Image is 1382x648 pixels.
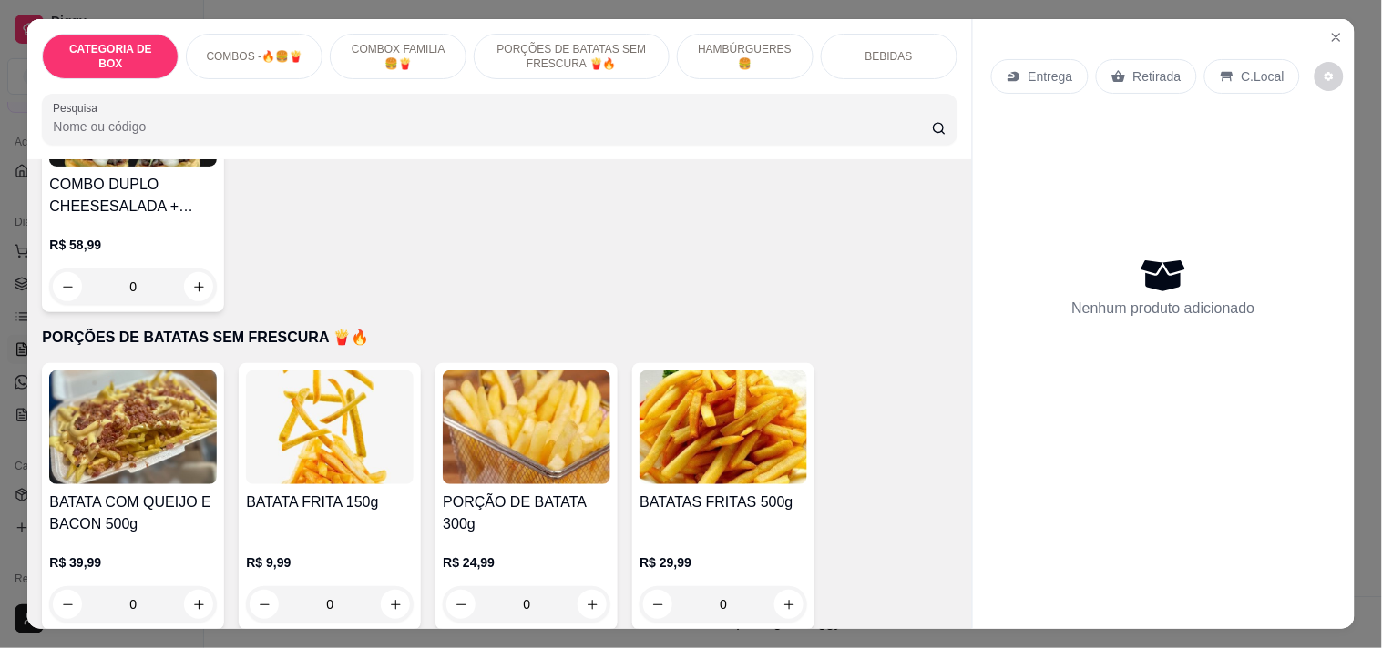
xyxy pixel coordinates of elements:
[42,327,957,349] p: PORÇÕES DE BATATAS SEM FRESCURA 🍟🔥
[1242,67,1285,86] p: C.Local
[345,42,451,71] p: COMBOX FAMILIA 🍔🍟
[1072,298,1255,319] p: Nenhum produto adicionado
[443,370,610,484] img: product-image
[246,491,414,513] h4: BATATA FRITA 150g
[1029,67,1073,86] p: Entrega
[865,49,913,64] p: BEBIDAS
[489,42,653,71] p: PORÇÕES DE BATATAS SEM FRESCURA 🍟🔥
[443,491,610,535] h4: PORÇÃO DE BATATA 300g
[246,370,414,484] img: product-image
[640,370,807,484] img: product-image
[640,491,807,513] h4: BATATAS FRITAS 500g
[1133,67,1182,86] p: Retirada
[53,117,932,136] input: Pesquisa
[640,553,807,572] p: R$ 29,99
[49,174,217,218] h4: COMBO DUPLO CHEESESALADA + (BATATA + REFRIGERANTE 1,5L)
[49,236,217,254] p: R$ 58,99
[49,491,217,535] h4: BATATA COM QUEIJO E BACON 500g
[1322,23,1351,52] button: Close
[207,49,303,64] p: COMBOS -🔥🍔🍟
[49,370,217,484] img: product-image
[49,553,217,572] p: R$ 39,99
[53,100,104,116] label: Pesquisa
[246,553,414,572] p: R$ 9,99
[443,553,610,572] p: R$ 24,99
[692,42,798,71] p: HAMBÚRGUERES 🍔
[1315,62,1344,91] button: decrease-product-quantity
[57,42,163,71] p: CATEGORIA DE BOX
